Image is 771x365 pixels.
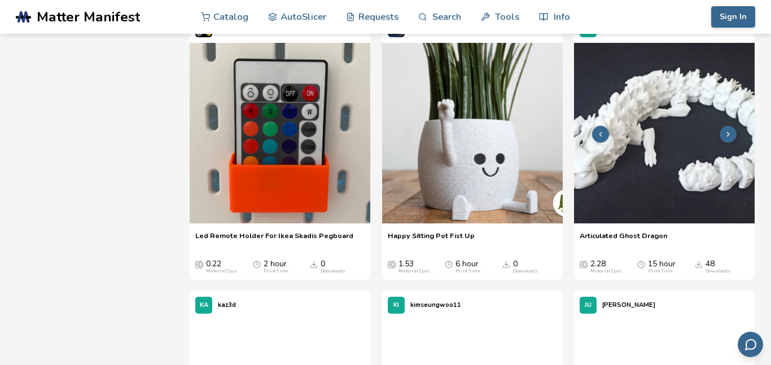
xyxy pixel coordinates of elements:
[637,260,645,269] span: Average Print Time
[455,260,480,274] div: 6 hour
[648,260,676,274] div: 15 hour
[218,299,236,311] p: kaz3d
[206,260,236,274] div: 0.22
[388,260,396,269] span: Average Cost
[321,269,345,274] div: Downloads
[706,269,730,274] div: Downloads
[580,260,588,269] span: Average Cost
[206,269,236,274] div: Material Cost
[711,6,755,28] button: Sign In
[695,260,703,269] span: Downloads
[648,269,673,274] div: Print Time
[264,260,288,274] div: 2 hour
[445,260,453,269] span: Average Print Time
[706,260,730,274] div: 48
[602,299,655,311] p: [PERSON_NAME]
[502,260,510,269] span: Downloads
[738,332,763,357] button: Send feedback via email
[195,260,203,269] span: Average Cost
[200,302,208,309] span: KA
[590,269,621,274] div: Material Cost
[398,269,429,274] div: Material Cost
[513,269,538,274] div: Downloads
[195,231,353,248] a: Led Remote Holder For Ikea Skadis Pegboard
[310,260,318,269] span: Downloads
[590,260,621,274] div: 2.28
[264,269,288,274] div: Print Time
[398,260,429,274] div: 1.53
[410,299,461,311] p: kimseungwoo11
[580,231,667,248] a: Articulated Ghost Dragon
[37,9,140,25] span: Matter Manifest
[388,231,475,248] a: Happy Sitting Pot Fist Up
[393,302,399,309] span: KI
[253,260,261,269] span: Average Print Time
[321,260,345,274] div: 0
[585,302,592,309] span: JU
[455,269,480,274] div: Print Time
[513,260,538,274] div: 0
